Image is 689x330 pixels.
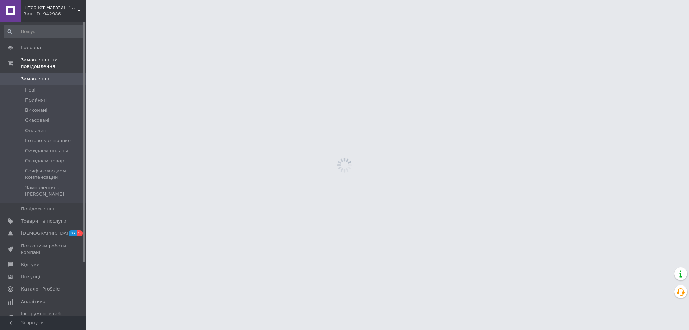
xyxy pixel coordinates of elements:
[23,4,77,11] span: Інтернет магазин "Розпродаж"
[4,25,85,38] input: Пошук
[21,45,41,51] span: Головна
[21,230,74,237] span: [DEMOGRAPHIC_DATA]
[21,243,66,256] span: Показники роботи компанії
[23,11,86,17] div: Ваш ID: 942986
[21,261,39,268] span: Відгуки
[25,138,71,144] span: Готово к отправке
[25,168,84,181] span: Сейфы ожидаем компенсации
[21,218,66,224] span: Товари та послуги
[69,230,77,236] span: 37
[21,298,46,305] span: Аналітика
[25,97,47,103] span: Прийняті
[21,311,66,324] span: Інструменти веб-майстра та SEO
[21,76,51,82] span: Замовлення
[25,87,36,93] span: Нові
[25,158,64,164] span: Ожидаем товар
[77,230,83,236] span: 5
[21,274,40,280] span: Покупці
[25,107,47,113] span: Виконані
[25,117,50,124] span: Скасовані
[25,148,68,154] span: Ожидаем оплаты
[21,206,56,212] span: Повідомлення
[21,286,60,292] span: Каталог ProSale
[25,185,84,197] span: Замовлення з [PERSON_NAME]
[25,127,48,134] span: Оплачені
[21,57,86,70] span: Замовлення та повідомлення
